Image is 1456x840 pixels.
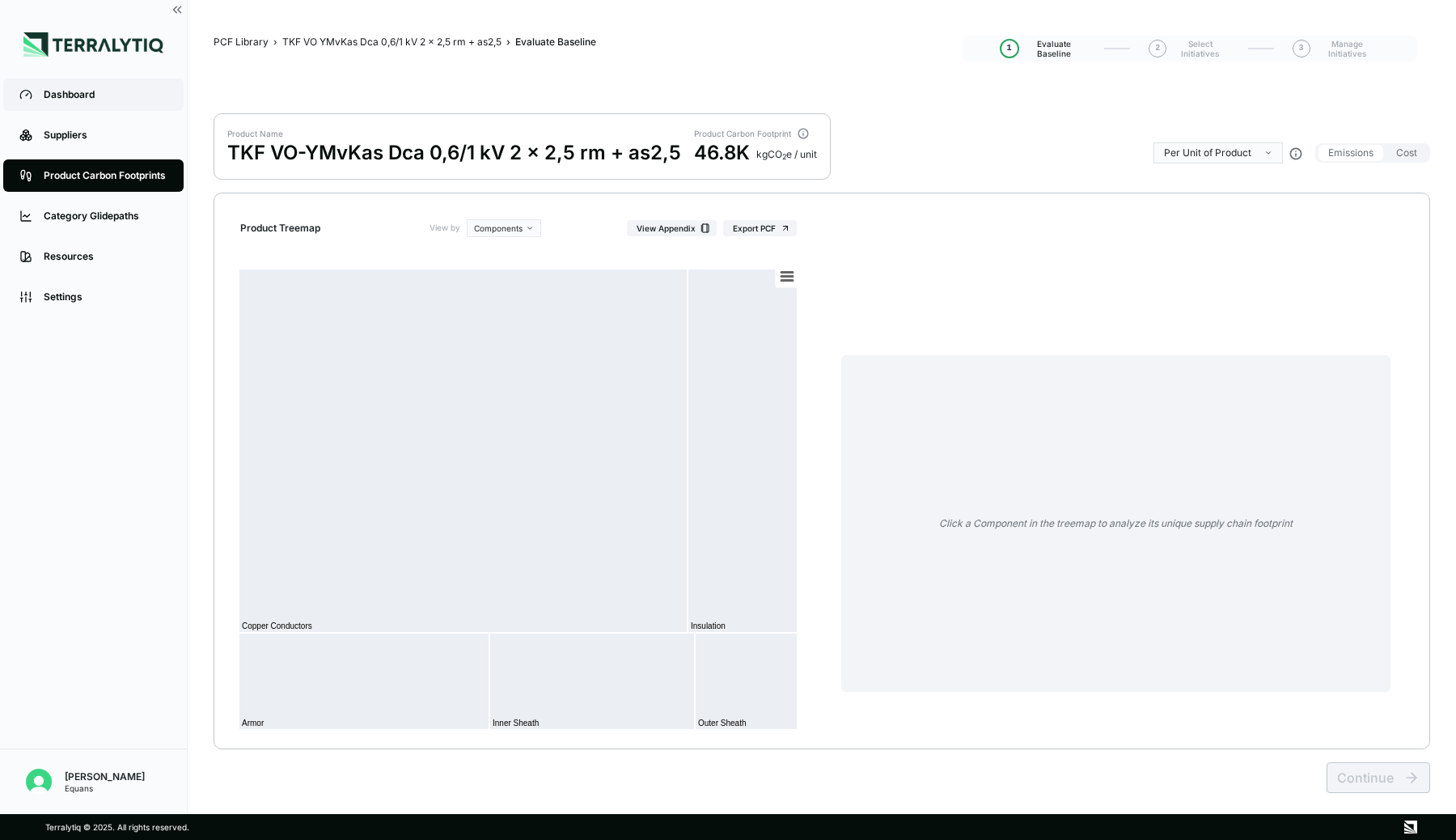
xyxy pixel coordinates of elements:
span: Evaluate Baseline [515,36,596,49]
text: Outer Sheath [698,719,746,728]
div: Product Carbon Footprints [44,169,167,182]
text: Copper Conductors [242,622,312,630]
span: Manage Initiatives [1316,39,1378,58]
sub: 2 [782,152,786,161]
a: PCF Library [214,36,269,49]
span: › [273,36,277,49]
span: Select Initiatives [1172,39,1228,58]
span: 3 [1299,44,1304,53]
button: Cost [1386,145,1427,161]
div: Resources [44,250,167,263]
div: Product Treemap [240,222,344,235]
div: Equans [65,783,145,793]
button: Components [467,219,541,237]
img: Nitin Shetty [26,769,52,795]
button: Per Unit of Product [1153,142,1283,163]
div: Suppliers [44,129,167,142]
div: Product Carbon Footprint [694,129,794,138]
div: Dashboard [44,88,167,101]
button: Export PCF [723,220,797,236]
span: 1 [1007,44,1012,53]
button: Emissions [1318,145,1383,161]
a: TKF VO YMvKas Dca 0,6/1 kV 2 x 2,5 rm + as2,5 [282,36,502,49]
span: › [506,36,510,49]
text: Inner Sheath [493,719,539,728]
text: Insulation [691,622,726,630]
div: Settings [44,291,167,303]
button: Open user button [19,762,58,801]
div: 46.8K [694,140,750,166]
div: kg CO e / unit [756,148,817,161]
label: View by [430,219,460,237]
span: 2 [1155,44,1160,53]
div: Product Name [227,129,681,138]
img: Logo [23,32,163,57]
button: 1Evaluate Baseline [1001,32,1086,65]
span: Evaluate Baseline [1024,39,1086,58]
button: 3Manage Initiatives [1293,32,1378,65]
text: Armor [242,719,265,728]
div: Category Glidepaths [44,210,167,223]
div: TKF VO-YMvKas Dca 0,6/1 kV 2 x 2,5 rm + as2,5 [227,140,681,166]
button: 2Select Initiatives [1149,32,1228,65]
button: View Appendix [627,220,717,236]
div: Click a Component in the treemap to analyze its unique supply chain footprint [841,355,1390,692]
div: [PERSON_NAME] [65,770,145,783]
